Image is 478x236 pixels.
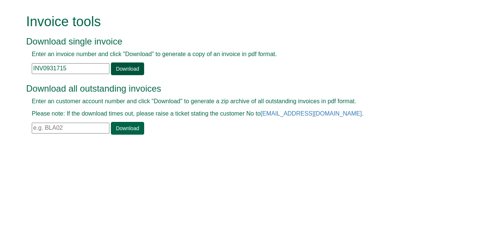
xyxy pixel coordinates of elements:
p: Please note: If the download times out, please raise a ticket stating the customer No to . [32,110,429,118]
p: Enter an customer account number and click "Download" to generate a zip archive of all outstandin... [32,97,429,106]
a: Download [111,122,144,135]
input: e.g. BLA02 [32,123,109,134]
h3: Download single invoice [26,37,435,46]
p: Enter an invoice number and click "Download" to generate a copy of an invoice in pdf format. [32,50,429,59]
h3: Download all outstanding invoices [26,84,435,94]
a: [EMAIL_ADDRESS][DOMAIN_NAME] [261,110,362,117]
h1: Invoice tools [26,14,435,29]
a: Download [111,62,144,75]
input: e.g. INV1234 [32,63,109,74]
